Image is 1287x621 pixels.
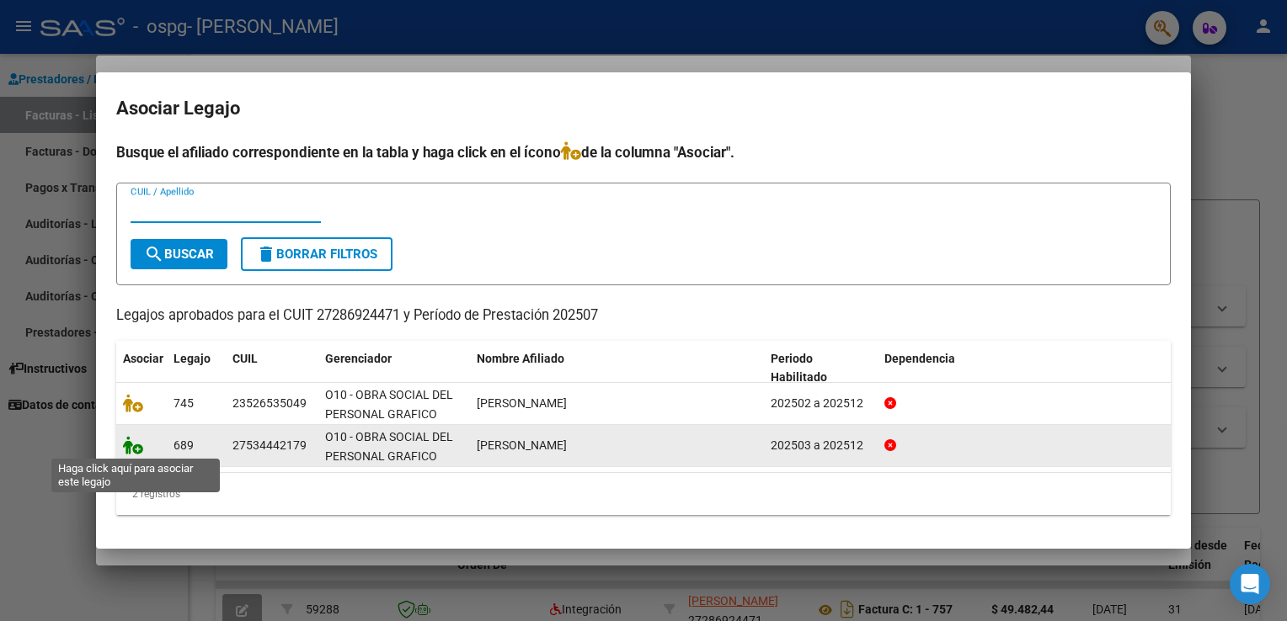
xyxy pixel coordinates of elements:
span: 689 [174,438,194,452]
div: 27534442179 [232,436,307,455]
div: 202503 a 202512 [771,436,871,455]
span: Buscar [144,247,214,262]
span: Dependencia [884,352,955,365]
span: Nombre Afiliado [477,352,564,365]
span: O10 - OBRA SOCIAL DEL PERSONAL GRAFICO [325,430,453,463]
div: 2 registros [116,473,1171,515]
p: Legajos aprobados para el CUIT 27286924471 y Período de Prestación 202507 [116,305,1171,326]
span: 745 [174,396,194,410]
datatable-header-cell: Asociar [116,341,167,396]
span: CUIL [232,352,258,365]
datatable-header-cell: Gerenciador [318,341,470,396]
span: RIOS ALDERETE URSULA [477,438,567,452]
h4: Busque el afiliado correspondiente en la tabla y haga click en el ícono de la columna "Asociar". [116,141,1171,163]
div: 23526535049 [232,394,307,413]
mat-icon: delete [256,244,276,264]
button: Borrar Filtros [241,237,393,271]
datatable-header-cell: Periodo Habilitado [764,341,878,396]
span: Gerenciador [325,352,392,365]
mat-icon: search [144,244,164,264]
datatable-header-cell: Legajo [167,341,226,396]
datatable-header-cell: Nombre Afiliado [470,341,764,396]
span: Periodo Habilitado [771,352,827,385]
span: Legajo [174,352,211,365]
span: Asociar [123,352,163,365]
h2: Asociar Legajo [116,93,1171,125]
span: Borrar Filtros [256,247,377,262]
div: 202502 a 202512 [771,394,871,413]
span: O10 - OBRA SOCIAL DEL PERSONAL GRAFICO [325,388,453,421]
button: Buscar [131,239,227,269]
datatable-header-cell: Dependencia [878,341,1172,396]
datatable-header-cell: CUIL [226,341,318,396]
div: Open Intercom Messenger [1230,564,1270,604]
span: TAPIAS LUCAS MANUEL [477,396,567,410]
